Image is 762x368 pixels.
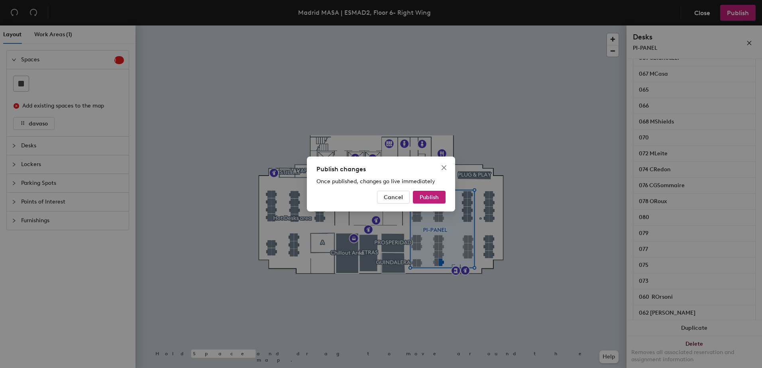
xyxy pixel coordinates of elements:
button: Cancel [377,191,410,204]
span: Close [438,164,450,171]
span: Publish [420,194,439,201]
span: close [441,164,447,171]
div: Publish changes [316,164,446,174]
button: Close [438,161,450,174]
button: Publish [413,191,446,204]
span: Once published, changes go live immediately [316,178,435,185]
span: Cancel [384,194,403,201]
